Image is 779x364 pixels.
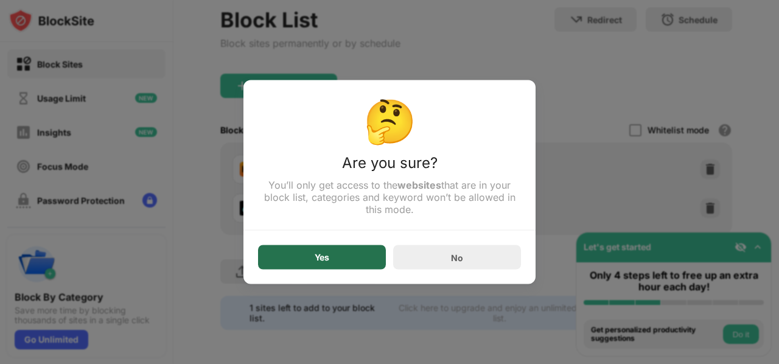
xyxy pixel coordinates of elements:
[258,179,521,215] div: You’ll only get access to the that are in your block list, categories and keyword won’t be allowe...
[451,252,463,262] div: No
[258,154,521,179] div: Are you sure?
[315,253,329,262] div: Yes
[397,179,441,191] strong: websites
[258,95,521,147] div: 🤔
